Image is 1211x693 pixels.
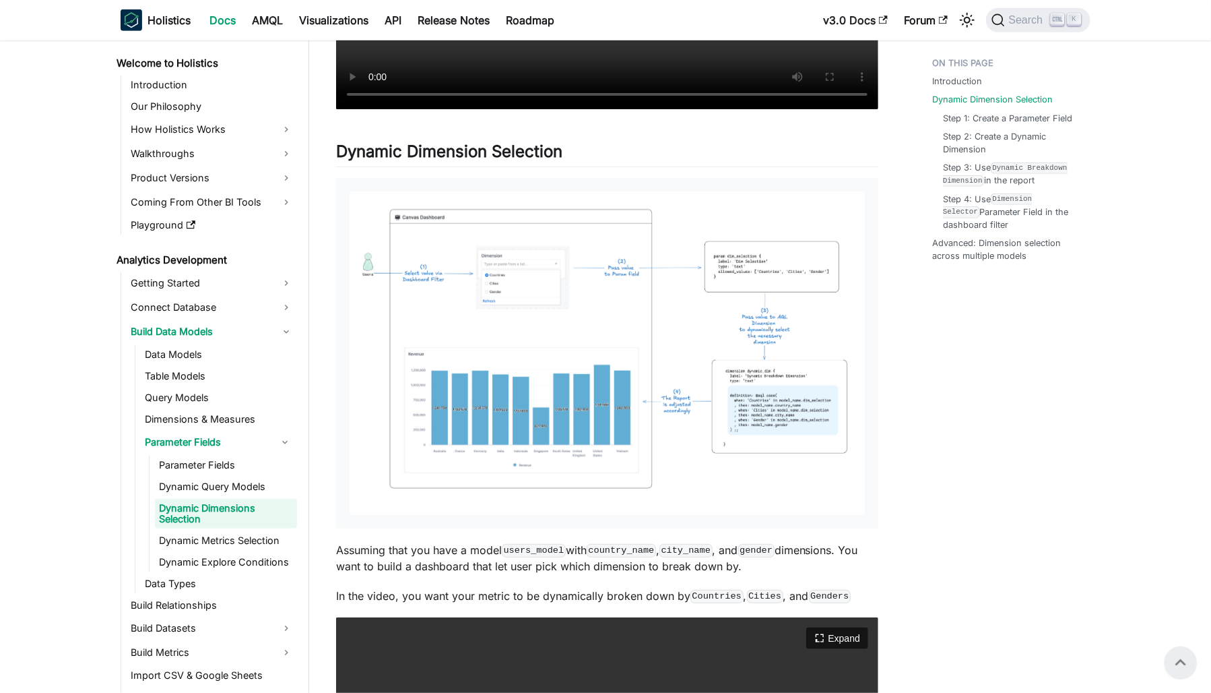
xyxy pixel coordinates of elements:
nav: Docs sidebar [107,40,309,693]
p: In the video, you want your metric to be dynamically broken down by , , and [336,588,878,604]
a: Step 3: UseDynamic Breakdown Dimensionin the report [943,161,1077,187]
a: Connect Database [127,297,297,318]
button: Search (Ctrl+K) [986,8,1090,32]
a: Walkthroughs [127,143,297,164]
a: AMQL [244,9,291,31]
a: Data Types [141,574,297,593]
a: Step 1: Create a Parameter Field [943,112,1072,125]
code: users_model [502,544,566,558]
a: Dynamic Dimension Selection [932,93,1053,106]
a: Dynamic Explore Conditions [155,553,297,572]
code: Dimension Selector [943,193,1032,218]
button: Expand video [806,628,868,649]
a: Introduction [127,76,297,94]
a: Product Versions [127,167,297,189]
code: Cities [747,590,783,603]
span: Search [1005,14,1051,26]
a: Getting Started [127,272,297,294]
a: Dynamic Metrics Selection [155,531,297,550]
a: Step 2: Create a Dynamic Dimension [943,130,1077,156]
a: Introduction [932,75,982,88]
a: Parameter Fields [155,456,297,475]
p: Assuming that you have a model with , , and dimensions. You want to build a dashboard that let us... [336,542,878,574]
code: gender [738,544,775,558]
a: API [377,9,410,31]
a: Build Datasets [127,617,297,639]
a: Welcome to Holistics [112,54,297,73]
a: Data Models [141,345,297,364]
a: Build Data Models [127,321,297,342]
img: Holistics [121,9,142,31]
code: Countries [690,590,744,603]
button: Collapse sidebar category 'Parameter Fields' [273,431,297,453]
a: Analytics Development [112,251,297,270]
a: Roadmap [498,9,562,31]
code: city_name [659,544,713,558]
a: Our Philosophy [127,97,297,116]
code: Dynamic Breakdown Dimension [943,162,1068,187]
a: Dimensions & Measures [141,410,297,429]
a: Build Relationships [127,596,297,615]
a: Step 4: UseDimension SelectorParameter Field in the dashboard filter [943,193,1077,232]
a: Dynamic Query Models [155,477,297,496]
a: Build Metrics [127,642,297,663]
a: Docs [201,9,244,31]
img: Dynamic Dimension Selection [350,191,865,515]
a: Query Models [141,388,297,407]
a: Coming From Other BI Tools [127,191,297,213]
a: Dynamic Dimensions Selection [155,499,297,529]
code: country_name [587,544,656,558]
kbd: K [1068,13,1081,26]
a: Import CSV & Google Sheets [127,666,297,685]
a: v3.0 Docs [815,9,896,31]
a: Table Models [141,367,297,386]
code: Genders [809,590,851,603]
a: Parameter Fields [141,431,273,453]
a: Playground [127,216,297,235]
a: Advanced: Dimension selection across multiple models [932,237,1082,262]
a: Visualizations [291,9,377,31]
h2: Dynamic Dimension Selection [336,142,878,167]
a: HolisticsHolistics [121,9,191,31]
a: Release Notes [410,9,498,31]
button: Scroll back to top [1165,646,1197,679]
a: How Holistics Works [127,119,297,140]
a: Forum [896,9,956,31]
b: Holistics [148,12,191,28]
button: Switch between dark and light mode (currently light mode) [956,9,978,31]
